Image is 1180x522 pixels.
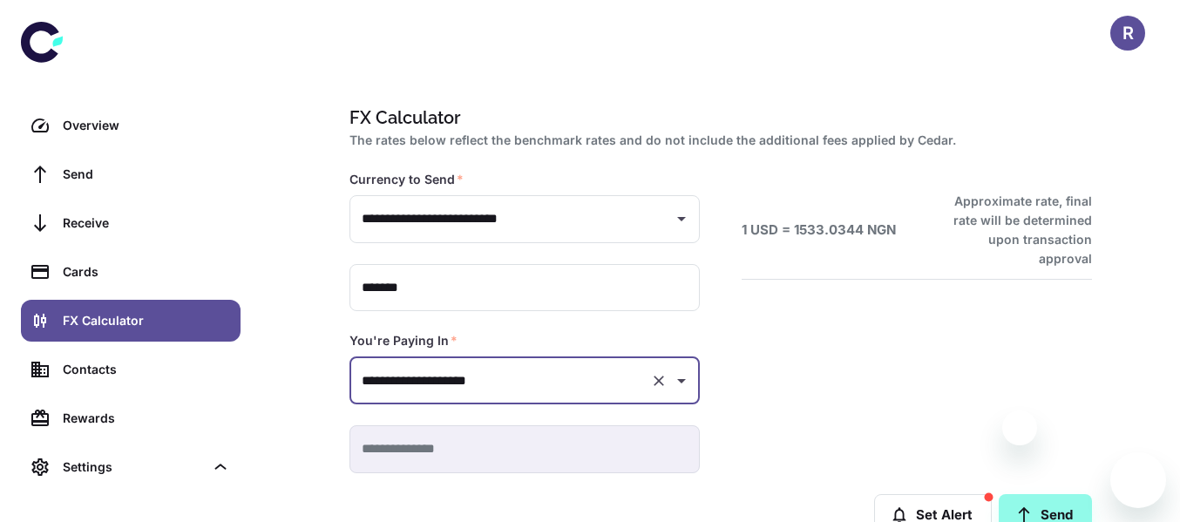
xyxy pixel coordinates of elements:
div: FX Calculator [63,311,230,330]
button: Open [669,369,694,393]
h6: Approximate rate, final rate will be determined upon transaction approval [934,192,1092,268]
iframe: Close message [1002,410,1037,445]
div: Rewards [63,409,230,428]
button: Clear [647,369,671,393]
div: Send [63,165,230,184]
div: Receive [63,214,230,233]
div: Cards [63,262,230,281]
label: Currency to Send [349,171,464,188]
h6: 1 USD = 1533.0344 NGN [742,220,896,241]
a: FX Calculator [21,300,241,342]
a: Receive [21,202,241,244]
label: You're Paying In [349,332,458,349]
a: Send [21,153,241,195]
a: Rewards [21,397,241,439]
button: R [1110,16,1145,51]
div: Contacts [63,360,230,379]
div: Overview [63,116,230,135]
div: Settings [21,446,241,488]
a: Contacts [21,349,241,390]
div: Settings [63,458,204,477]
iframe: Button to launch messaging window [1110,452,1166,508]
button: Open [669,207,694,231]
a: Cards [21,251,241,293]
h1: FX Calculator [349,105,1085,131]
a: Overview [21,105,241,146]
